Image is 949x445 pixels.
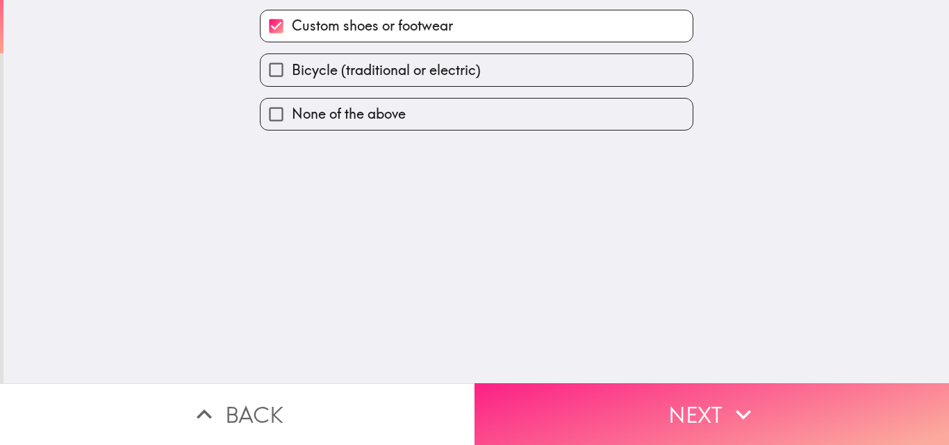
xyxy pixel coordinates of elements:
[292,16,453,35] span: Custom shoes or footwear
[261,54,693,85] button: Bicycle (traditional or electric)
[261,99,693,130] button: None of the above
[292,60,481,80] span: Bicycle (traditional or electric)
[261,10,693,42] button: Custom shoes or footwear
[292,104,406,124] span: None of the above
[474,383,949,445] button: Next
